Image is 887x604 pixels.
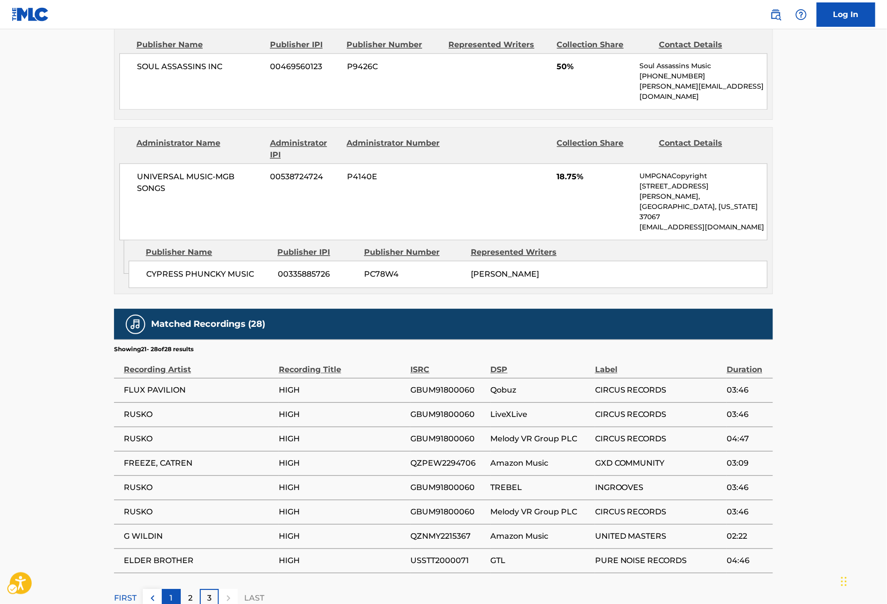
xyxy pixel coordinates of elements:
[640,181,767,202] p: [STREET_ADDRESS][PERSON_NAME],
[137,171,263,194] span: UNIVERSAL MUSIC-MGB SONGS
[471,269,539,279] span: [PERSON_NAME]
[124,506,274,518] span: RUSKO
[279,384,405,396] span: HIGH
[12,7,49,21] img: MLC Logo
[188,592,193,604] p: 2
[130,319,141,330] img: Matched Recordings
[727,384,768,396] span: 03:46
[170,592,173,604] p: 1
[347,137,441,161] div: Administrator Number
[595,530,722,542] span: UNITED MASTERS
[817,2,875,27] a: Log In
[659,137,753,161] div: Contact Details
[124,354,274,376] div: Recording Artist
[114,592,136,604] p: FIRST
[838,557,887,604] iframe: Hubspot Iframe
[727,530,768,542] span: 02:22
[727,555,768,566] span: 04:46
[640,81,767,102] p: [PERSON_NAME][EMAIL_ADDRESS][DOMAIN_NAME]
[640,71,767,81] p: [PHONE_NUMBER]
[727,482,768,493] span: 03:46
[270,171,340,183] span: 00538724724
[137,61,263,73] span: SOUL ASSASSINS INC
[279,555,405,566] span: HIGH
[136,39,263,51] div: Publisher Name
[279,354,405,376] div: Recording Title
[151,319,265,330] h5: Matched Recordings (28)
[207,592,212,604] p: 3
[557,171,633,183] span: 18.75%
[491,354,590,376] div: DSP
[841,567,847,596] div: Drag
[347,171,442,183] span: P4140E
[795,9,807,20] img: help
[595,555,722,566] span: PURE NOISE RECORDS
[124,457,274,469] span: FREEZE, CATREN
[595,482,722,493] span: INGROOVES
[595,384,722,396] span: CIRCUS RECORDS
[410,354,485,376] div: ISRC
[364,268,463,280] span: PC78W4
[491,530,590,542] span: Amazon Music
[640,61,767,71] p: Soul Assassins Music
[410,409,485,420] span: GBUM91800060
[491,555,590,566] span: GTL
[146,268,270,280] span: CYPRESS PHUNCKY MUSIC
[410,384,485,396] span: GBUM91800060
[727,433,768,445] span: 04:47
[147,592,158,604] img: left
[557,137,652,161] div: Collection Share
[640,222,767,232] p: [EMAIL_ADDRESS][DOMAIN_NAME]
[347,61,442,73] span: P9426C
[491,384,590,396] span: Qobuz
[410,433,485,445] span: GBUM91800060
[270,61,340,73] span: 00469560123
[124,384,274,396] span: FLUX PAVILION
[124,530,274,542] span: G WILDIN
[279,457,405,469] span: HIGH
[449,39,550,51] div: Represented Writers
[410,555,485,566] span: USSTT2000071
[410,506,485,518] span: GBUM91800060
[124,409,274,420] span: RUSKO
[491,457,590,469] span: Amazon Music
[659,39,753,51] div: Contact Details
[640,171,767,181] p: UMPGNACopyright
[727,457,768,469] span: 03:09
[124,555,274,566] span: ELDER BROTHER
[595,409,722,420] span: CIRCUS RECORDS
[838,557,887,604] div: Chat Widget
[491,506,590,518] span: Melody VR Group PLC
[410,482,485,493] span: GBUM91800060
[557,61,633,73] span: 50%
[244,592,264,604] p: LAST
[410,457,485,469] span: QZPEW2294706
[278,268,357,280] span: 00335885726
[279,482,405,493] span: HIGH
[146,246,270,258] div: Publisher Name
[279,530,405,542] span: HIGH
[410,530,485,542] span: QZNMY2215367
[595,506,722,518] span: CIRCUS RECORDS
[279,506,405,518] span: HIGH
[124,433,274,445] span: RUSKO
[270,39,339,51] div: Publisher IPI
[347,39,441,51] div: Publisher Number
[557,39,652,51] div: Collection Share
[595,354,722,376] div: Label
[640,202,767,222] p: [GEOGRAPHIC_DATA], [US_STATE] 37067
[471,246,570,258] div: Represented Writers
[595,457,722,469] span: GXD COMMUNITY
[136,137,263,161] div: Administrator Name
[595,433,722,445] span: CIRCUS RECORDS
[770,9,782,20] img: search
[279,409,405,420] span: HIGH
[727,506,768,518] span: 03:46
[277,246,357,258] div: Publisher IPI
[491,482,590,493] span: TREBEL
[491,409,590,420] span: LiveXLive
[727,354,768,376] div: Duration
[124,482,274,493] span: RUSKO
[727,409,768,420] span: 03:46
[491,433,590,445] span: Melody VR Group PLC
